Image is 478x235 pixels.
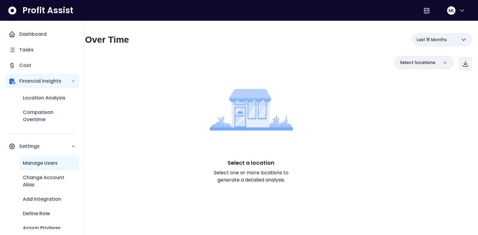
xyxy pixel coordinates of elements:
span: Last 15 Months [417,36,447,43]
p: Select a location [228,159,274,167]
p: Change Account Alias [23,174,75,188]
p: Comparison Overtime [23,109,75,123]
p: Financial Insights [19,78,71,85]
img: Comparison Overtime - Select a location Image [209,81,293,139]
p: Add Integration [23,196,61,203]
p: Dashboard [19,31,47,38]
p: Define Role [23,210,50,217]
p: Select one or more locations to generate a detailed analysis. [203,169,299,184]
span: Profit Assist [23,5,73,16]
p: Cost [19,62,31,69]
span: ML [449,8,454,14]
p: Location Analysis [23,94,65,102]
p: Select locations [400,60,435,66]
p: Tasks [19,46,34,53]
p: Settings [19,143,71,150]
p: Manage Users [23,160,58,167]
